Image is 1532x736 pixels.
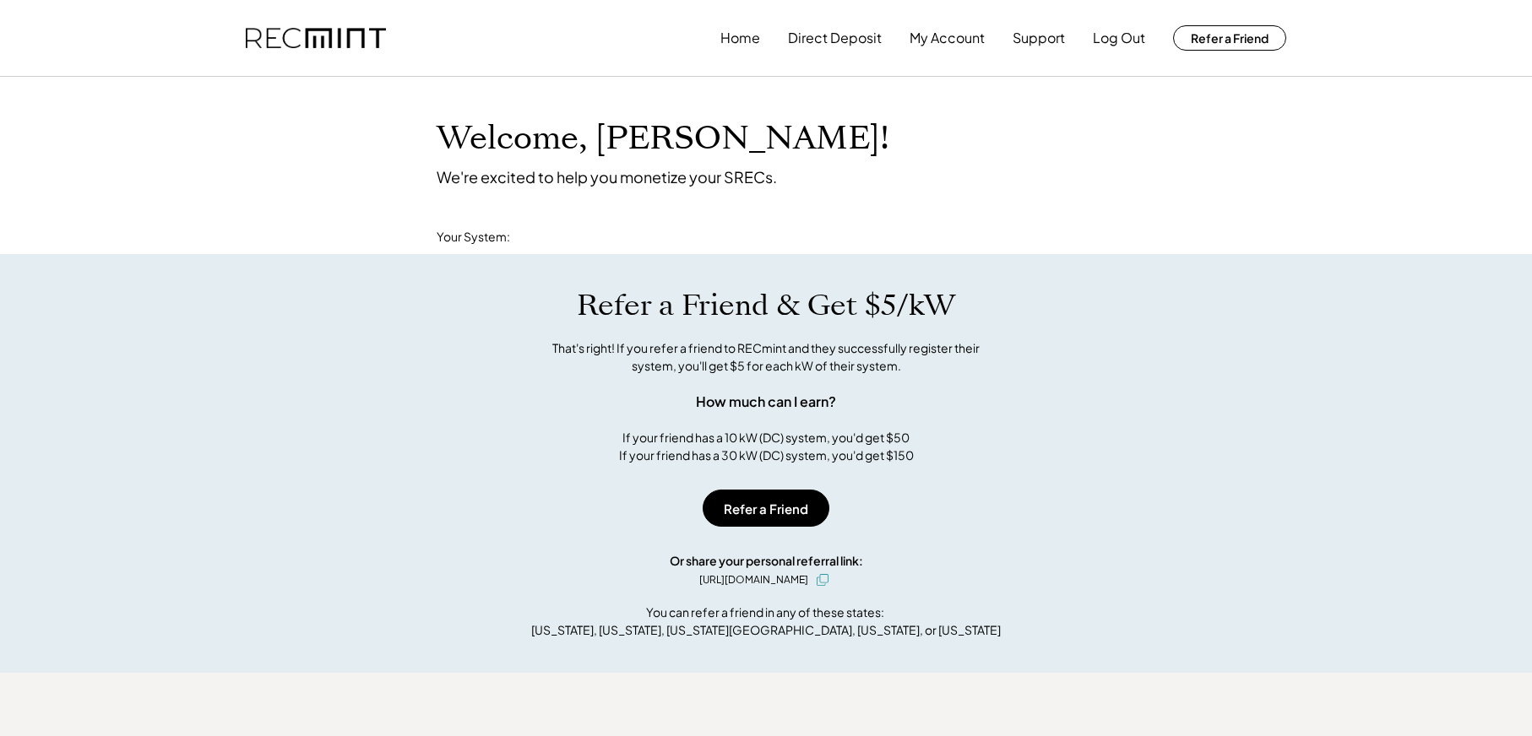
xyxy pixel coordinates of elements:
[788,21,882,55] button: Direct Deposit
[696,392,836,412] div: How much can I earn?
[437,229,510,246] div: Your System:
[531,603,1001,639] div: You can refer a friend in any of these states: [US_STATE], [US_STATE], [US_STATE][GEOGRAPHIC_DATA...
[1093,21,1145,55] button: Log Out
[1173,25,1286,51] button: Refer a Friend
[246,28,386,49] img: recmint-logotype%403x.png
[437,119,889,159] h1: Welcome, [PERSON_NAME]!
[534,339,998,375] div: That's right! If you refer a friend to RECmint and they successfully register their system, you'l...
[670,552,863,570] div: Or share your personal referral link:
[812,570,833,590] button: click to copy
[619,429,914,464] div: If your friend has a 10 kW (DC) system, you'd get $50 If your friend has a 30 kW (DC) system, you...
[699,572,808,587] div: [URL][DOMAIN_NAME]
[437,167,777,187] div: We're excited to help you monetize your SRECs.
[703,490,829,527] button: Refer a Friend
[910,21,985,55] button: My Account
[577,288,955,323] h1: Refer a Friend & Get $5/kW
[720,21,760,55] button: Home
[1013,21,1065,55] button: Support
